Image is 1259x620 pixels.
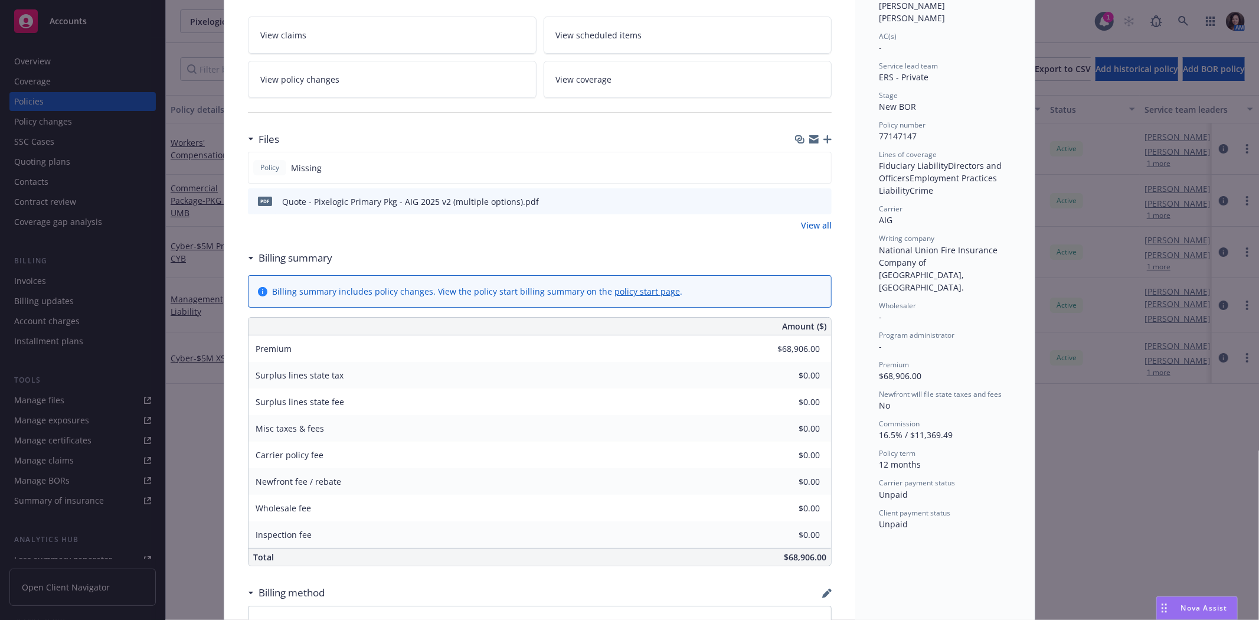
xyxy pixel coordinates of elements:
input: 0.00 [750,526,827,544]
span: Policy term [879,448,915,458]
input: 0.00 [750,500,827,517]
button: Nova Assist [1156,596,1238,620]
span: 77147147 [879,130,917,142]
span: Writing company [879,233,934,243]
span: Inspection fee [256,529,312,540]
span: Carrier payment status [879,478,955,488]
span: No [879,400,890,411]
a: View coverage [544,61,832,98]
span: Surplus lines state fee [256,396,344,407]
span: pdf [258,197,272,205]
span: Crime [910,185,933,196]
span: Client payment status [879,508,950,518]
span: Employment Practices Liability [879,172,999,196]
div: Files [248,132,279,147]
a: policy start page [614,286,680,297]
span: AIG [879,214,892,226]
span: - [879,341,882,352]
span: Newfront fee / rebate [256,476,341,487]
span: Policy number [879,120,926,130]
span: View claims [260,29,306,41]
span: Fiduciary Liability [879,160,948,171]
span: View coverage [556,73,612,86]
span: Wholesale fee [256,502,311,514]
div: Billing method [248,585,325,601]
span: Commission [879,419,920,429]
input: 0.00 [750,340,827,358]
span: Unpaid [879,489,908,500]
span: Total [253,552,274,563]
div: Billing summary includes policy changes. View the policy start billing summary on the . [272,285,682,298]
button: preview file [816,195,827,208]
span: Wholesaler [879,301,916,311]
span: Surplus lines state tax [256,370,344,381]
input: 0.00 [750,446,827,464]
div: Billing summary [248,250,332,266]
span: Unpaid [879,518,908,530]
input: 0.00 [750,393,827,411]
div: Drag to move [1157,597,1172,619]
span: View scheduled items [556,29,642,41]
a: View policy changes [248,61,537,98]
span: Misc taxes & fees [256,423,324,434]
input: 0.00 [750,473,827,491]
span: National Union Fire Insurance Company of [GEOGRAPHIC_DATA], [GEOGRAPHIC_DATA]. [879,244,1000,293]
input: 0.00 [750,420,827,438]
a: View claims [248,17,537,54]
span: - [879,42,882,53]
span: New BOR [879,101,916,112]
a: View scheduled items [544,17,832,54]
span: $68,906.00 [879,370,921,381]
button: download file [797,195,807,208]
h3: Billing method [259,585,325,601]
span: Program administrator [879,330,954,340]
span: Policy [258,162,282,173]
a: View all [801,219,832,231]
span: Nova Assist [1181,603,1228,613]
span: 12 months [879,459,921,470]
input: 0.00 [750,367,827,384]
span: View policy changes [260,73,339,86]
span: Newfront will file state taxes and fees [879,389,1002,399]
span: $68,906.00 [784,552,826,563]
h3: Files [259,132,279,147]
h3: Billing summary [259,250,332,266]
span: - [879,311,882,322]
div: Quote - Pixelogic Primary Pkg - AIG 2025 v2 (multiple options).pdf [282,195,539,208]
span: 16.5% / $11,369.49 [879,429,953,440]
span: Missing [291,162,322,174]
span: ERS - Private [879,71,928,83]
span: Carrier [879,204,902,214]
span: Lines of coverage [879,149,937,159]
span: Carrier policy fee [256,449,323,461]
span: AC(s) [879,31,897,41]
span: Service lead team [879,61,938,71]
span: Directors and Officers [879,160,1004,184]
span: Premium [879,360,909,370]
span: Stage [879,90,898,100]
span: Premium [256,343,292,354]
span: Amount ($) [782,320,826,332]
